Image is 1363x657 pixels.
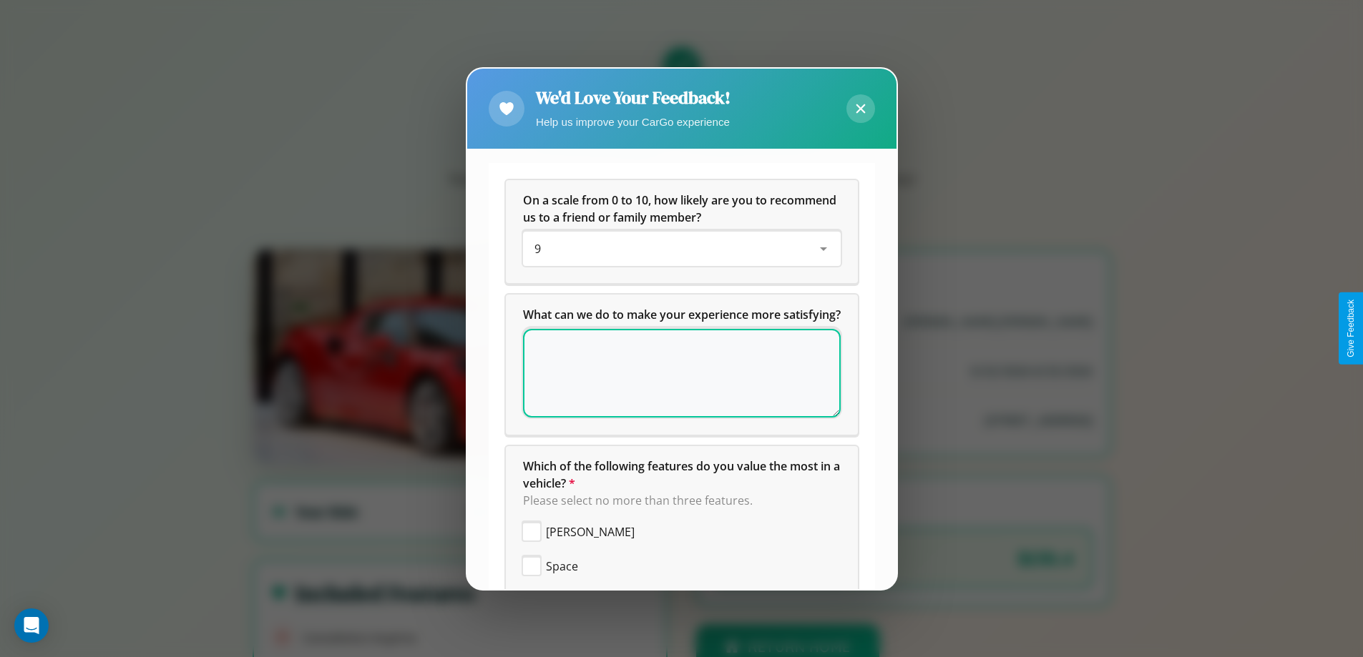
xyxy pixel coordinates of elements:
span: 9 [534,241,541,257]
span: [PERSON_NAME] [546,523,635,540]
h2: We'd Love Your Feedback! [536,86,731,109]
p: Help us improve your CarGo experience [536,112,731,132]
span: On a scale from 0 to 10, how likely are you to recommend us to a friend or family member? [523,192,839,225]
h5: On a scale from 0 to 10, how likely are you to recommend us to a friend or family member? [523,192,841,226]
span: What can we do to make your experience more satisfying? [523,307,841,322]
span: Which of the following features do you value the most in a vehicle? [523,458,843,491]
span: Space [546,558,578,575]
span: Please select no more than three features. [523,493,753,508]
div: On a scale from 0 to 10, how likely are you to recommend us to a friend or family member? [523,232,841,266]
div: On a scale from 0 to 10, how likely are you to recommend us to a friend or family member? [506,180,858,283]
div: Give Feedback [1346,300,1356,357]
div: Open Intercom Messenger [14,608,49,643]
